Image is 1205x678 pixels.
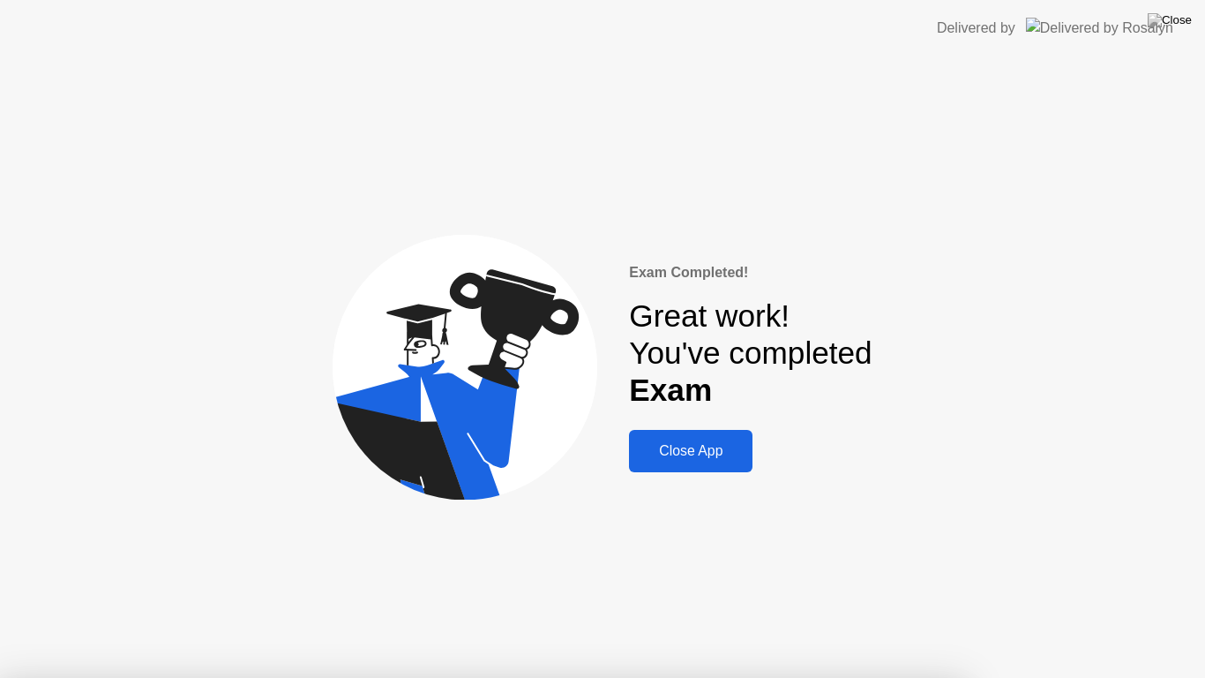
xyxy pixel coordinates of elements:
[937,18,1015,39] div: Delivered by
[629,262,872,283] div: Exam Completed!
[1026,18,1173,38] img: Delivered by Rosalyn
[1148,13,1192,27] img: Close
[629,298,872,410] div: Great work! You've completed
[629,373,712,407] b: Exam
[634,443,747,459] div: Close App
